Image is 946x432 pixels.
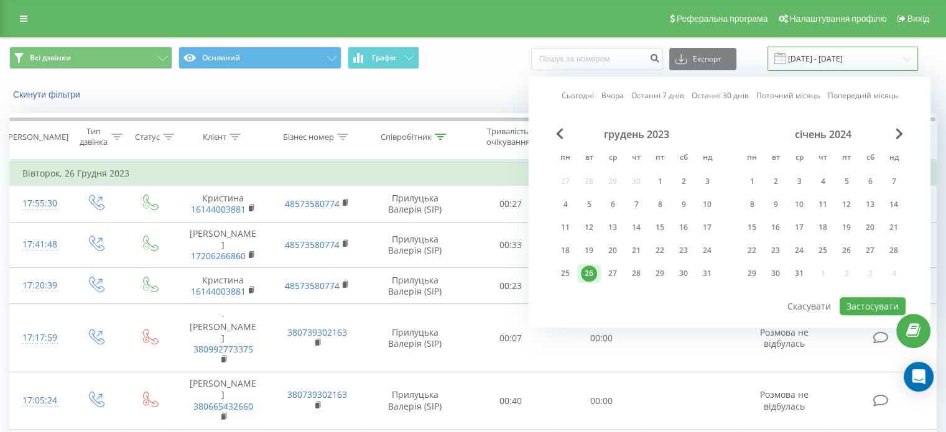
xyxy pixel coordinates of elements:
[886,173,902,190] div: 7
[78,126,108,147] div: Тип дзвінка
[862,219,878,236] div: 20
[677,14,768,24] span: Реферальна програма
[624,195,648,214] div: чт 7 груд 2023 р.
[581,219,597,236] div: 12
[760,388,809,411] span: Розмова не відбулась
[764,264,787,283] div: вт 30 січ 2024 р.
[466,268,556,304] td: 00:23
[648,172,672,191] div: пт 1 груд 2023 р.
[22,191,55,216] div: 17:55:30
[791,265,807,282] div: 31
[22,388,55,413] div: 17:05:24
[581,265,597,282] div: 26
[193,400,253,412] a: 380665432660
[10,161,937,186] td: Вівторок, 26 Грудня 2023
[764,241,787,260] div: вт 23 січ 2024 р.
[669,48,736,70] button: Експорт
[627,149,646,168] abbr: четвер
[364,268,466,304] td: Прилуцька Валерія (SIP)
[740,128,906,140] div: січень 2024
[896,128,903,139] span: Next Month
[791,219,807,236] div: 17
[601,218,624,237] div: ср 13 груд 2023 р.
[652,173,668,190] div: 1
[601,241,624,260] div: ср 20 груд 2023 р.
[648,241,672,260] div: пт 22 груд 2023 р.
[556,149,575,168] abbr: понеділок
[811,218,835,237] div: чт 18 січ 2024 р.
[364,372,466,430] td: Прилуцька Валерія (SIP)
[6,132,68,142] div: [PERSON_NAME]
[601,195,624,214] div: ср 6 груд 2023 р.
[699,219,715,236] div: 17
[695,241,719,260] div: нд 24 груд 2023 р.
[695,195,719,214] div: нд 10 груд 2023 р.
[577,195,601,214] div: вт 5 груд 2023 р.
[193,343,253,355] a: 380992773375
[835,172,858,191] div: пт 5 січ 2024 р.
[652,265,668,282] div: 29
[789,14,886,24] span: Налаштування профілю
[176,268,270,304] td: Кристина
[203,132,226,142] div: Клієнт
[764,172,787,191] div: вт 2 січ 2024 р.
[675,173,692,190] div: 2
[624,264,648,283] div: чт 28 груд 2023 р.
[562,90,594,102] a: Сьогодні
[811,241,835,260] div: чт 25 січ 2024 р.
[695,264,719,283] div: нд 31 груд 2023 р.
[838,173,855,190] div: 5
[766,149,785,168] abbr: вівторок
[364,304,466,372] td: Прилуцька Валерія (SIP)
[577,218,601,237] div: вт 12 груд 2023 р.
[835,218,858,237] div: пт 19 січ 2024 р.
[695,218,719,237] div: нд 17 груд 2023 р.
[675,242,692,259] div: 23
[672,218,695,237] div: сб 16 груд 2023 р.
[624,241,648,260] div: чт 21 груд 2023 р.
[744,196,760,213] div: 8
[882,218,906,237] div: нд 21 січ 2024 р.
[740,218,764,237] div: пн 15 січ 2024 р.
[744,173,760,190] div: 1
[699,242,715,259] div: 24
[581,196,597,213] div: 5
[381,132,432,142] div: Співробітник
[862,196,878,213] div: 13
[648,195,672,214] div: пт 8 груд 2023 р.
[787,195,811,214] div: ср 10 січ 2024 р.
[828,90,898,102] a: Попередній місяць
[556,304,646,372] td: 00:00
[695,172,719,191] div: нд 3 груд 2023 р.
[372,53,396,62] span: Графік
[628,219,644,236] div: 14
[364,186,466,222] td: Прилуцька Валерія (SIP)
[760,326,809,349] span: Розмова не відбулась
[466,372,556,430] td: 00:40
[652,196,668,213] div: 8
[882,195,906,214] div: нд 14 січ 2024 р.
[191,285,246,297] a: 16144003881
[811,172,835,191] div: чт 4 січ 2024 р.
[628,196,644,213] div: 7
[672,195,695,214] div: сб 9 груд 2023 р.
[348,47,419,69] button: Графік
[580,149,598,168] abbr: вівторок
[815,219,831,236] div: 18
[744,265,760,282] div: 29
[835,195,858,214] div: пт 12 січ 2024 р.
[886,219,902,236] div: 21
[840,297,906,315] button: Застосувати
[675,196,692,213] div: 9
[554,218,577,237] div: пн 11 груд 2023 р.
[577,241,601,260] div: вт 19 груд 2023 р.
[815,173,831,190] div: 4
[22,326,55,350] div: 17:17:59
[179,47,341,69] button: Основний
[477,126,539,147] div: Тривалість очікування
[285,198,340,209] a: 48573580774
[674,149,693,168] abbr: субота
[740,195,764,214] div: пн 8 січ 2024 р.
[554,264,577,283] div: пн 25 груд 2023 р.
[631,90,684,102] a: Останні 7 днів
